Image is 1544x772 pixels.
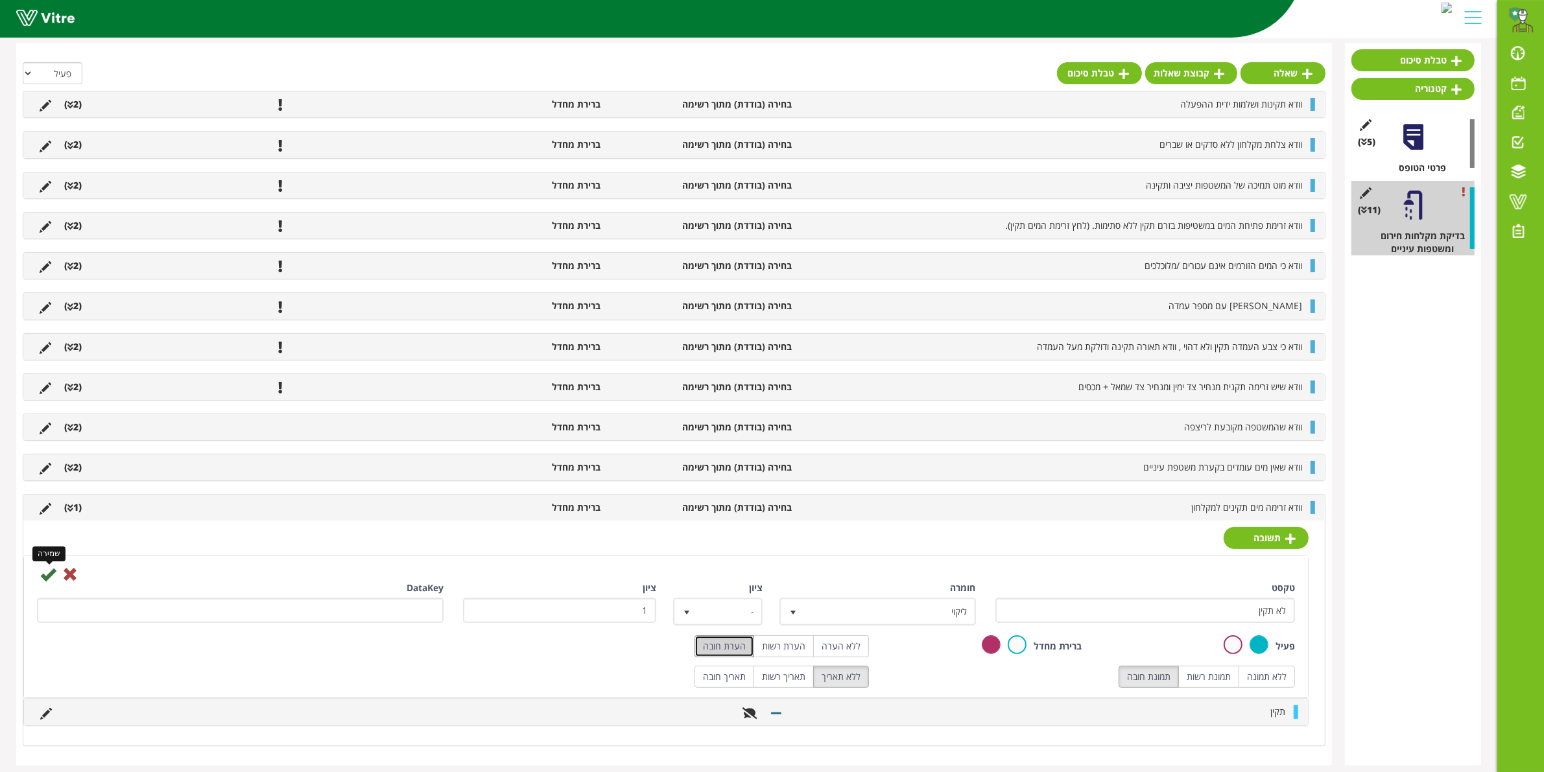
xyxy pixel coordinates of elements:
span: select [781,600,805,623]
span: וודא צלחת מקלחון ללא סדקים או שברים [1159,138,1302,150]
label: ללא תאריך [813,666,869,688]
div: שמירה [32,546,65,561]
label: תמונת חובה [1119,666,1179,688]
li: ברירת מחדל [416,421,607,434]
span: select [675,600,698,623]
span: וודא תקינות ושלמות ידית ההפעלה [1180,98,1302,110]
li: ברירת מחדל [416,380,607,393]
label: DataKey [407,581,444,594]
span: וודא שהמשטפה מקובעת לריצפה [1184,421,1302,433]
li: (1 ) [58,501,88,514]
li: בחירה (בודדת) מתוך רשימה [607,380,798,393]
label: תאריך חובה [695,666,754,688]
label: ציון [643,581,656,594]
li: ברירת מחדל [416,299,607,312]
li: (2 ) [58,138,88,151]
span: (11 ) [1358,204,1381,216]
label: תאריך רשות [754,666,814,688]
span: (5 ) [1358,135,1375,148]
span: וודא מוט תמיכה של המשטפות יציבה ותקינה [1146,179,1302,191]
span: וודא כי המים הזורמים אינם עכורים /מלוכלכים [1145,259,1302,272]
li: בחירה (בודדת) מתוך רשימה [607,219,798,232]
span: וודא זרימת פתיחת המים במשטיפות בזרם תקין ללא סתימות. (לחץ זרימת המים תקין). [1005,219,1302,231]
li: בחירה (בודדת) מתוך רשימה [607,299,798,312]
li: (2 ) [58,340,88,353]
span: וודא זרימה מים תקינים למקלחון [1191,501,1302,513]
label: טקסט [1272,581,1295,594]
label: ברירת מחדל [1034,640,1082,653]
label: פעיל [1276,640,1295,653]
li: בחירה (בודדת) מתוך רשימה [607,421,798,434]
a: תשובה [1224,527,1309,549]
a: טבלת סיכום [1057,62,1142,84]
li: (2 ) [58,299,88,312]
img: 897bc536-eca2-4555-8113-f4e94471148c.png [1508,6,1534,32]
li: בחירה (בודדת) מתוך רשימה [607,138,798,151]
span: תקין [1270,705,1285,718]
span: [PERSON_NAME] עם מספר עמדה [1169,299,1302,312]
li: בחירה (בודדת) מתוך רשימה [607,461,798,474]
li: ברירת מחדל [416,501,607,514]
label: תמונת רשות [1178,666,1239,688]
a: קבוצת שאלות [1145,62,1237,84]
span: וודא שיש זרימה תקנית מנחיר צד ימין ומנחיר צד שמאל + מכסים [1078,380,1302,393]
li: (2 ) [58,421,88,434]
li: ברירת מחדל [416,138,607,151]
li: ברירת מחדל [416,259,607,272]
li: (2 ) [58,380,88,393]
a: טבלת סיכום [1351,49,1475,71]
li: בחירה (בודדת) מתוך רשימה [607,501,798,514]
label: ללא תמונה [1239,666,1295,688]
label: הערת חובה [695,635,754,657]
li: (2 ) [58,179,88,192]
li: בחירה (בודדת) מתוך רשימה [607,98,798,111]
span: וודא כי צבע העמדה תקין ולא דהוי , וודא תאורה תקינה ודולקת מעל העמדה [1037,340,1302,353]
label: ללא הערה [813,635,869,657]
label: ציון [749,581,763,594]
li: ברירת מחדל [416,219,607,232]
img: c0dca6a0-d8b6-4077-9502-601a54a2ea4a.jpg [1442,3,1452,13]
li: (2 ) [58,219,88,232]
span: - [698,600,761,623]
li: בחירה (בודדת) מתוך רשימה [607,179,798,192]
label: הערת רשות [754,635,814,657]
span: ליקוי [804,600,974,623]
li: ברירת מחדל [416,179,607,192]
li: (2 ) [58,259,88,272]
label: חומרה [951,581,976,594]
li: ברירת מחדל [416,340,607,353]
li: ברירת מחדל [416,461,607,474]
div: בדיקת מקלחות חירום ומשטפות עיניים [1361,229,1475,255]
div: פרטי הטופס [1361,161,1475,174]
li: בחירה (בודדת) מתוך רשימה [607,259,798,272]
li: (2 ) [58,98,88,111]
li: בחירה (בודדת) מתוך רשימה [607,340,798,353]
li: (2 ) [58,461,88,474]
span: וודא שאין מים עומדים בקערת משטפת עיניים [1143,461,1302,473]
a: שאלה [1241,62,1325,84]
li: ברירת מחדל [416,98,607,111]
a: קטגוריה [1351,78,1475,100]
